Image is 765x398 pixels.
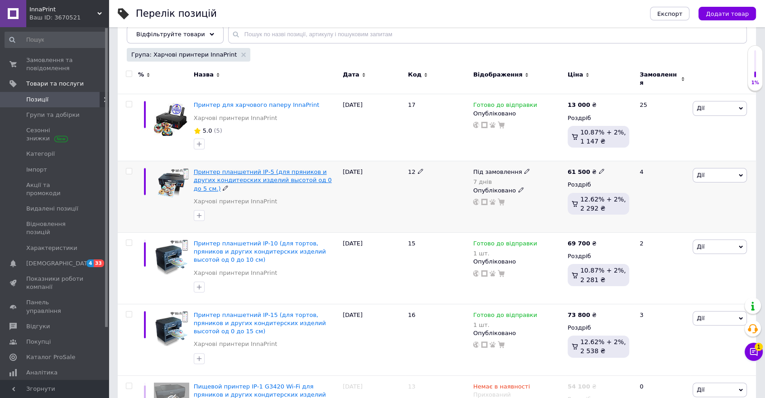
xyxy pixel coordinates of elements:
span: Немає в наявності [473,383,530,393]
span: Сезонні знижки [26,126,84,143]
span: Відновлення позицій [26,220,84,236]
span: Каталог ProSale [26,353,75,361]
span: Відгуки [26,322,50,331]
span: Дії [697,315,704,321]
a: Харчові принтери InnaPrint [194,269,277,277]
div: ₴ [568,383,597,391]
div: Роздріб [568,252,632,260]
span: 1 [755,343,763,351]
span: Панель управління [26,298,84,315]
a: Принтер для харчового паперу InnaPrint [194,101,319,108]
div: 25 [634,94,690,161]
span: Дії [697,386,704,393]
span: 2 281 ₴ [580,276,605,283]
img: Принтер планшетний IP-15 (для тортов, пряников и других кондитерских изделий высотой од 0 до 15 см) [154,311,189,346]
div: Опубліковано [473,110,563,118]
b: 61 500 [568,168,590,175]
span: Код [408,71,421,79]
span: Відображення [473,71,522,79]
span: 10.87% + 2%, [580,129,626,136]
a: Харчові принтери InnaPrint [194,340,277,348]
b: 13 000 [568,101,590,108]
div: Опубліковано [473,329,563,337]
span: Назва [194,71,214,79]
div: 3 [634,304,690,375]
span: Дії [697,243,704,250]
span: 13 [408,383,416,390]
span: (5) [214,127,222,134]
div: [DATE] [340,161,406,233]
span: Покупці [26,338,51,346]
span: Готово до відправки [473,312,537,321]
span: Готово до відправки [473,240,537,249]
div: Перелік позицій [136,9,217,19]
span: Характеристики [26,244,77,252]
a: Принтер планшетний IP-10 (для тортов, пряников и других кондитерских изделий высотой од 0 до 10 см) [194,240,326,263]
div: [DATE] [340,94,406,161]
b: 69 700 [568,240,590,247]
div: 1 шт. [473,250,537,257]
span: Видалені позиції [26,205,78,213]
input: Пошук по назві позиції, артикулу і пошуковим запитам [228,25,747,43]
div: 1% [748,80,762,86]
span: Групи та добірки [26,111,80,119]
div: ₴ [568,101,597,109]
span: Дата [343,71,359,79]
div: ₴ [568,311,597,319]
span: 1 147 ₴ [580,138,605,145]
span: Дії [697,105,704,111]
span: Принтер планшетний IP-15 (для тортов, пряников и других кондитерских изделий высотой од 0 до 15 см) [194,312,326,335]
span: Група: Харчові принтери InnaPrint [131,51,237,59]
button: Експорт [650,7,690,20]
input: Пошук [5,32,106,48]
b: 73 800 [568,312,590,318]
div: [DATE] [340,304,406,375]
span: Імпорт [26,166,47,174]
span: Аналітика [26,369,57,377]
span: InnaPrint [29,5,97,14]
span: 33 [94,259,104,267]
span: Ціна [568,71,583,79]
div: Опубліковано [473,187,563,195]
span: 10.87% + 2%, [580,267,626,274]
span: 2 292 ₴ [580,205,605,212]
div: Ваш ID: 3670521 [29,14,109,22]
span: Експорт [657,10,683,17]
span: Готово до відправки [473,101,537,111]
span: Дії [697,172,704,178]
span: Відфільтруйте товари [136,31,205,38]
img: Принтер планшетний ІР-5 (для пряников и других кондитерских изделий высотой од 0 до 5 см.) [154,168,189,202]
div: 4 [634,161,690,233]
span: 16 [408,312,416,318]
span: Товари та послуги [26,80,84,88]
span: 15 [408,240,416,247]
span: Категорії [26,150,55,158]
img: Принтер планшетний IP-10 (для тортов, пряников и других кондитерских изделий высотой од 0 до 10 см) [154,240,189,275]
a: Харчові принтери InnaPrint [194,114,277,122]
span: % [138,71,144,79]
span: Замовлення та повідомлення [26,56,84,72]
span: 12.62% + 2%, [580,196,626,203]
span: 12 [408,168,416,175]
div: 1 шт. [473,321,537,328]
span: 4 [86,259,94,267]
div: Опубліковано [473,258,563,266]
div: 2 [634,233,690,304]
span: Під замовлення [473,168,522,178]
div: Роздріб [568,114,632,122]
span: Принтер планшетний ІР-5 (для пряников и других кондитерских изделий высотой од 0 до 5 см.) [194,168,332,192]
button: Додати товар [698,7,756,20]
span: Замовлення [640,71,679,87]
span: 12.62% + 2%, [580,338,626,345]
span: [DEMOGRAPHIC_DATA] [26,259,93,268]
b: 54 100 [568,383,590,390]
div: ₴ [568,240,597,248]
div: 7 днів [473,178,530,185]
img: Принтер для харчового паперу InnaPrint [154,101,189,135]
span: 17 [408,101,416,108]
div: [DATE] [340,233,406,304]
span: 2 538 ₴ [580,347,605,355]
div: Роздріб [568,324,632,332]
